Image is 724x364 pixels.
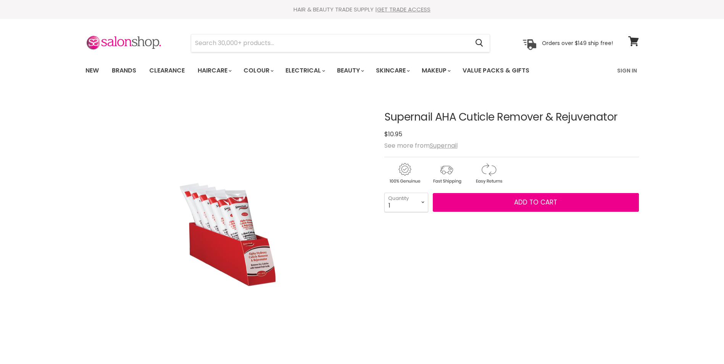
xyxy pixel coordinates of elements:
form: Product [191,34,490,52]
span: $10.95 [384,130,402,139]
select: Quantity [384,193,428,212]
a: Electrical [280,63,330,79]
a: Supernail [430,141,458,150]
button: Add to cart [433,193,639,212]
a: Haircare [192,63,236,79]
a: Brands [106,63,142,79]
div: HAIR & BEAUTY TRADE SUPPLY | [76,6,648,13]
a: Colour [238,63,278,79]
img: returns.gif [468,162,509,185]
input: Search [191,34,469,52]
span: See more from [384,141,458,150]
a: GET TRADE ACCESS [377,5,431,13]
img: shipping.gif [426,162,467,185]
p: Orders over $149 ship free! [542,39,613,46]
h1: Supernail AHA Cuticle Remover & Rejuvenator [384,111,639,123]
a: New [80,63,105,79]
img: Supernail AHA Cuticle Remover & Rejuvenator [161,134,295,335]
span: Add to cart [514,198,557,207]
a: Sign In [613,63,642,79]
button: Search [469,34,490,52]
a: Beauty [331,63,369,79]
ul: Main menu [80,60,574,82]
a: Value Packs & Gifts [457,63,535,79]
a: Makeup [416,63,455,79]
img: genuine.gif [384,162,425,185]
nav: Main [76,60,648,82]
a: Clearance [144,63,190,79]
a: Skincare [370,63,414,79]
